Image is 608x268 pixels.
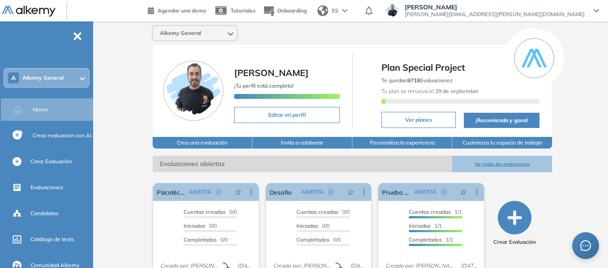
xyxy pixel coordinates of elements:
span: Completados [296,236,330,243]
span: [PERSON_NAME][EMAIL_ADDRESS][PERSON_NAME][DOMAIN_NAME] [405,11,585,18]
button: Invita a colaborar [253,137,352,149]
a: Psicotécnico Personalizado [157,183,185,201]
span: Iniciadas [409,222,431,229]
span: Iniciadas [296,222,318,229]
button: Ver todas las evaluaciones [452,156,552,172]
button: Personaliza la experiencia [352,137,452,149]
span: 1/1 [409,208,462,215]
button: Ver planes [381,112,456,128]
a: Prueba - AlfaPeople - Sofi [382,183,411,201]
span: 0/0 [184,236,228,243]
img: world [317,5,328,16]
span: Evaluaciones abiertas [153,156,452,172]
button: Crea una evaluación [153,137,253,149]
span: Home [33,106,48,114]
span: Te quedan Evaluaciones [381,77,453,84]
span: Plan Special Project [381,61,540,74]
b: 29 de septiembre [434,88,479,94]
a: Desafio [270,183,291,201]
span: 0/0 [296,208,350,215]
button: Editar mi perfil [234,107,340,123]
span: [PERSON_NAME] [234,67,308,78]
span: pushpin [235,188,241,196]
span: 0/0 [184,222,217,229]
span: ES [332,7,338,15]
span: ¡Tu perfil está completo! [234,82,294,89]
span: Alkemy General [22,74,64,81]
span: 0/0 [296,236,341,243]
span: Tu plan se renueva el [381,88,479,94]
img: arrow [342,9,347,13]
span: Agendar una demo [158,7,206,14]
span: ABIERTA [189,188,211,196]
span: Crear Evaluación [30,157,72,166]
span: Crear Evaluación [493,238,536,246]
span: Iniciadas [184,222,206,229]
span: Completados [184,236,217,243]
button: pushpin [341,185,360,199]
span: 0/0 [184,208,237,215]
span: pushpin [460,188,467,196]
button: Onboarding [263,1,307,21]
a: Agendar una demo [148,4,206,15]
span: Onboarding [277,7,307,14]
span: Cuentas creadas [184,208,226,215]
span: message [580,240,591,251]
span: A [11,74,16,81]
span: Cuentas creadas [296,208,338,215]
span: 0/0 [296,222,330,229]
span: Candidatos [30,209,59,217]
span: check-circle [328,189,334,195]
span: 1/1 [409,236,453,243]
span: pushpin [347,188,354,196]
span: check-circle [441,189,446,195]
span: Completados [409,236,442,243]
span: Evaluaciones [30,183,63,191]
span: ABIERTA [414,188,437,196]
img: Logo [2,6,56,17]
span: check-circle [216,189,221,195]
span: Tutoriales [231,7,256,14]
span: Alkemy General [160,30,201,37]
span: Crear evaluacion con AI [33,132,91,140]
button: ¡Recomienda y gana! [464,113,540,128]
span: Cuentas creadas [409,208,451,215]
img: Foto de perfil [163,61,223,121]
button: pushpin [454,185,473,199]
span: [PERSON_NAME] [405,4,585,11]
b: 9718 [407,77,420,84]
button: Crear Evaluación [493,201,536,246]
span: ABIERTA [301,188,324,196]
button: pushpin [228,185,248,199]
button: Customiza tu espacio de trabajo [452,137,552,149]
span: 1/1 [409,222,442,229]
span: Catálogo de tests [30,235,74,243]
